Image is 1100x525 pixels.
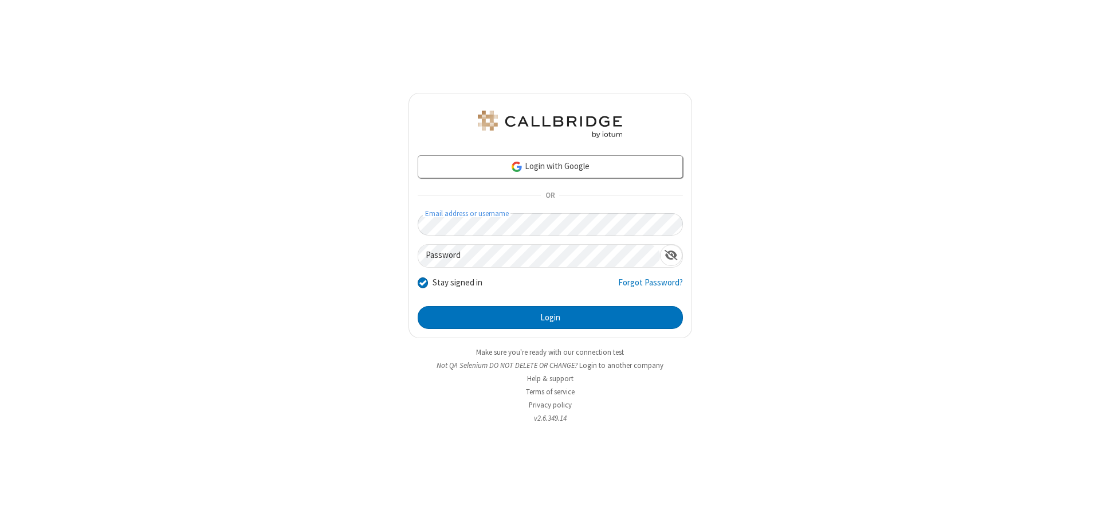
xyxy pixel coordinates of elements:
input: Password [418,245,660,267]
label: Stay signed in [433,276,482,289]
a: Terms of service [526,387,575,397]
a: Make sure you're ready with our connection test [476,347,624,357]
span: OR [541,188,559,204]
li: v2.6.349.14 [408,413,692,424]
div: Show password [660,245,682,266]
img: QA Selenium DO NOT DELETE OR CHANGE [476,111,624,138]
a: Help & support [527,374,573,383]
input: Email address or username [418,213,683,236]
li: Not QA Selenium DO NOT DELETE OR CHANGE? [408,360,692,371]
button: Login to another company [579,360,663,371]
button: Login [418,306,683,329]
a: Forgot Password? [618,276,683,298]
a: Privacy policy [529,400,572,410]
img: google-icon.png [510,160,523,173]
a: Login with Google [418,155,683,178]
